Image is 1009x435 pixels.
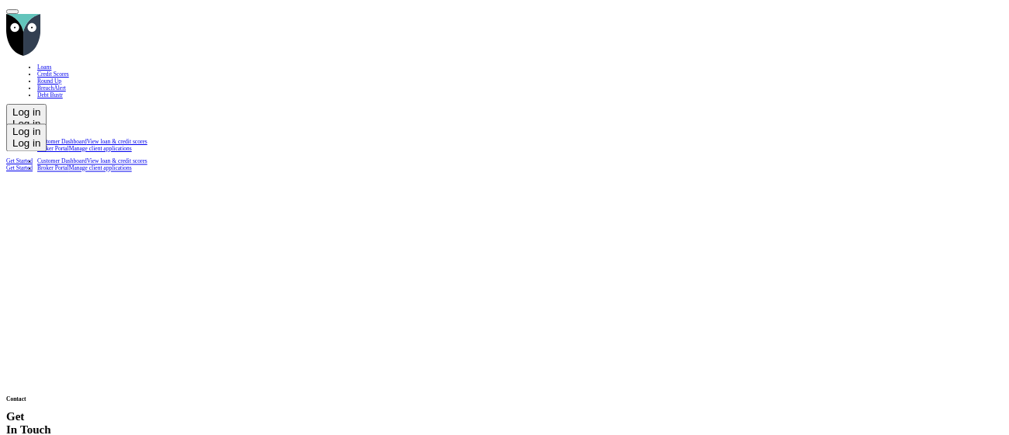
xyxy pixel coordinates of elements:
div: Log in [12,106,40,118]
a: Customer DashboardView loan & credit scores [37,157,147,164]
div: Log in [12,118,40,129]
button: Log in [6,104,47,132]
a: BreachAlert [37,85,1003,91]
a: Go to home page [6,50,41,57]
span: Manage client applications [69,164,132,171]
a: Credit Scores [37,71,1003,78]
h4: Contact [6,395,1003,402]
span: Broker Portal [37,164,69,171]
div: Log in [12,126,40,138]
a: Loans [37,64,1003,71]
a: Broker PortalManage client applications [37,164,132,171]
img: Wisr [6,14,41,56]
div: Log in [12,138,40,150]
span: Customer Dashboard [37,157,87,164]
a: Round Up [37,78,1003,85]
span: View loan & credit scores [87,157,147,164]
div: Get [6,410,24,423]
a: Debt Bustr [37,91,1003,98]
button: Open Menu [6,9,19,14]
button: Log in [6,124,47,152]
